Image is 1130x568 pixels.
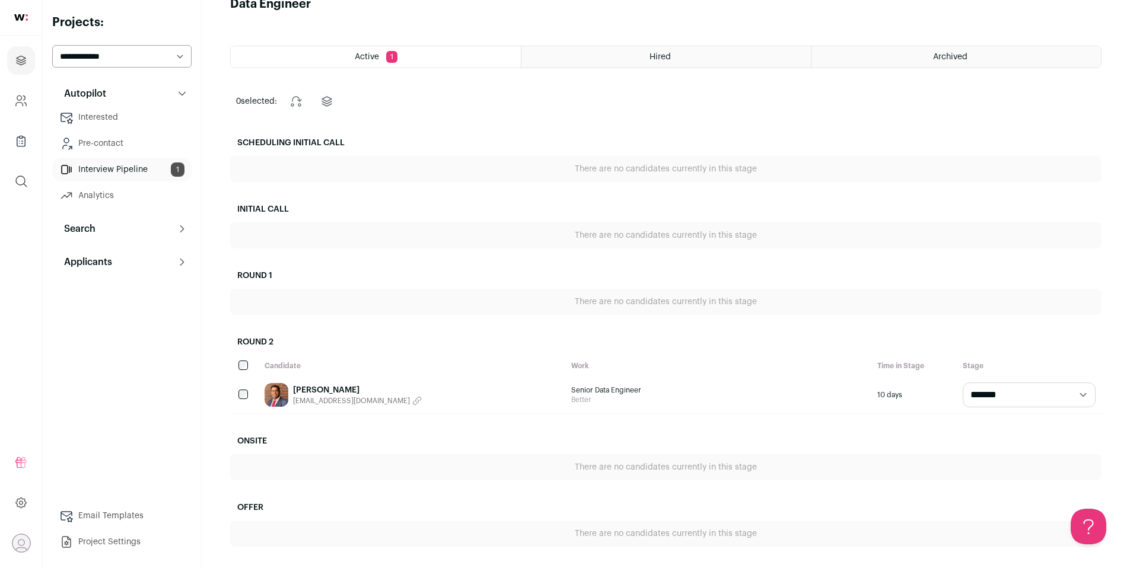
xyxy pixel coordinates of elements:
[1071,509,1106,544] iframe: Help Scout Beacon - Open
[230,289,1102,315] div: There are no candidates currently in this stage
[7,46,35,75] a: Projects
[52,184,192,208] a: Analytics
[52,158,192,181] a: Interview Pipeline1
[52,14,192,31] h2: Projects:
[57,87,106,101] p: Autopilot
[259,355,565,376] div: Candidate
[230,263,1102,289] h2: Round 1
[7,127,35,155] a: Company Lists
[52,132,192,155] a: Pre-contact
[355,53,379,61] span: Active
[52,504,192,528] a: Email Templates
[7,87,35,115] a: Company and ATS Settings
[230,156,1102,182] div: There are no candidates currently in this stage
[230,222,1102,248] div: There are no candidates currently in this stage
[12,534,31,553] button: Open dropdown
[14,14,28,21] img: wellfound-shorthand-0d5821cbd27db2630d0214b213865d53afaa358527fdda9d0ea32b1df1b89c2c.svg
[386,51,397,63] span: 1
[293,396,410,406] span: [EMAIL_ADDRESS][DOMAIN_NAME]
[521,46,811,68] a: Hired
[52,82,192,106] button: Autopilot
[957,355,1102,376] div: Stage
[236,95,277,107] span: selected:
[52,530,192,554] a: Project Settings
[293,384,422,396] a: [PERSON_NAME]
[230,130,1102,156] h2: Scheduling Initial Call
[811,46,1101,68] a: Archived
[871,376,957,413] div: 10 days
[57,255,112,269] p: Applicants
[293,396,422,406] button: [EMAIL_ADDRESS][DOMAIN_NAME]
[52,250,192,274] button: Applicants
[871,355,957,376] div: Time in Stage
[230,329,1102,355] h2: Round 2
[933,53,967,61] span: Archived
[571,385,866,395] span: Senior Data Engineer
[236,97,241,106] span: 0
[230,494,1102,521] h2: Offer
[57,222,96,236] p: Search
[265,383,288,407] img: 2bd724a6062484489394af5ef43b9628b3c47794e344c35e2e0f5787d13febf4
[565,355,872,376] div: Work
[52,217,192,241] button: Search
[571,395,866,404] span: Better
[171,162,184,177] span: 1
[650,53,671,61] span: Hired
[230,521,1102,547] div: There are no candidates currently in this stage
[230,454,1102,480] div: There are no candidates currently in this stage
[230,196,1102,222] h2: Initial Call
[230,428,1102,454] h2: Onsite
[52,106,192,129] a: Interested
